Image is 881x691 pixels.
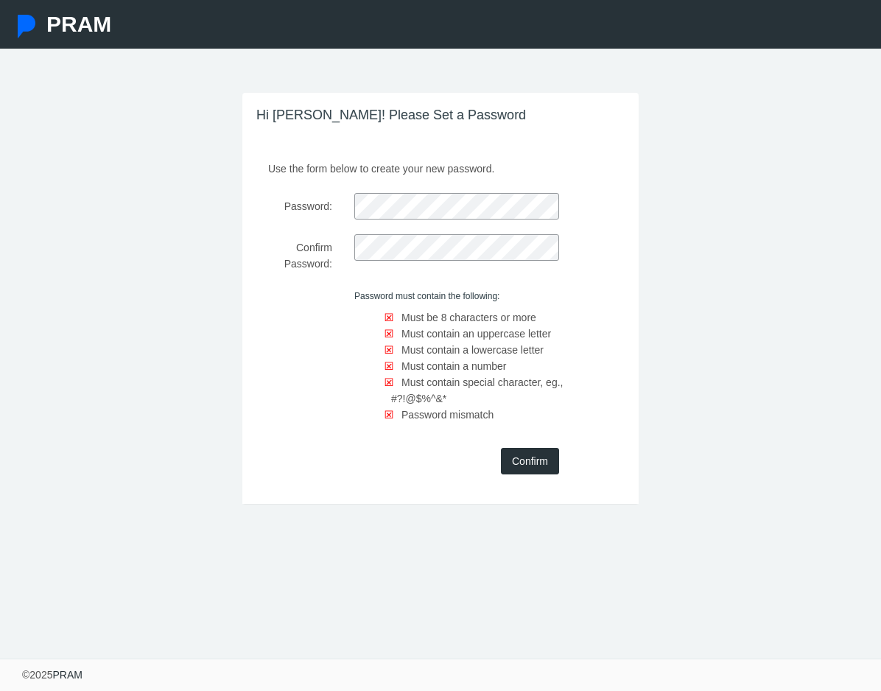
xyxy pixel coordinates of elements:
span: Password mismatch [401,409,494,421]
h6: Password must contain the following: [354,291,559,301]
div: © 2025 [22,667,83,683]
p: Use the form below to create your new password. [257,155,624,177]
a: PRAM [52,669,82,681]
span: Must contain special character, eg., #?!@$%^&* [391,376,563,404]
h3: Hi [PERSON_NAME]! Please Set a Password [242,93,639,138]
span: Must contain a number [401,360,506,372]
span: PRAM [46,12,111,36]
label: Password: [246,193,343,220]
input: Confirm [501,448,559,474]
span: Must contain an uppercase letter [401,328,551,340]
span: Must be 8 characters or more [401,312,536,323]
img: Pram Partner [15,15,38,38]
label: Confirm Password: [246,234,343,276]
span: Must contain a lowercase letter [401,344,544,356]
